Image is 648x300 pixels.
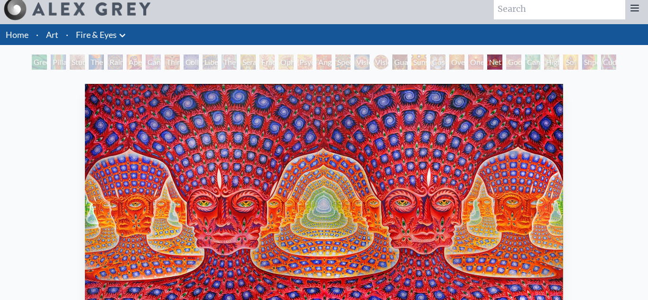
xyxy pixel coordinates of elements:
[487,55,502,70] div: Net of Being
[32,55,47,70] div: Green Hand
[6,29,28,40] a: Home
[259,55,275,70] div: Fractal Eyes
[563,55,578,70] div: Sol Invictus
[544,55,559,70] div: Higher Vision
[278,55,294,70] div: Ophanic Eyelash
[411,55,426,70] div: Sunyata
[46,28,58,41] a: Art
[70,55,85,70] div: Study for the Great Turn
[62,24,72,45] li: ·
[222,55,237,70] div: The Seer
[373,55,389,70] div: Vision Crystal Tondo
[241,55,256,70] div: Seraphic Transport Docking on the Third Eye
[146,55,161,70] div: Cannabis Sutra
[430,55,445,70] div: Cosmic Elf
[108,55,123,70] div: Rainbow Eye Ripple
[184,55,199,70] div: Collective Vision
[601,55,616,70] div: Cuddle
[127,55,142,70] div: Aperture
[392,55,407,70] div: Guardian of Infinite Vision
[335,55,351,70] div: Spectral Lotus
[468,55,483,70] div: One
[449,55,464,70] div: Oversoul
[32,24,42,45] li: ·
[582,55,597,70] div: Shpongled
[203,55,218,70] div: Liberation Through Seeing
[316,55,332,70] div: Angel Skin
[297,55,313,70] div: Psychomicrograph of a Fractal Paisley Cherub Feather Tip
[354,55,370,70] div: Vision Crystal
[51,55,66,70] div: Pillar of Awareness
[76,28,117,41] a: Fire & Eyes
[89,55,104,70] div: The Torch
[165,55,180,70] div: Third Eye Tears of Joy
[506,55,521,70] div: Godself
[525,55,540,70] div: Cannafist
